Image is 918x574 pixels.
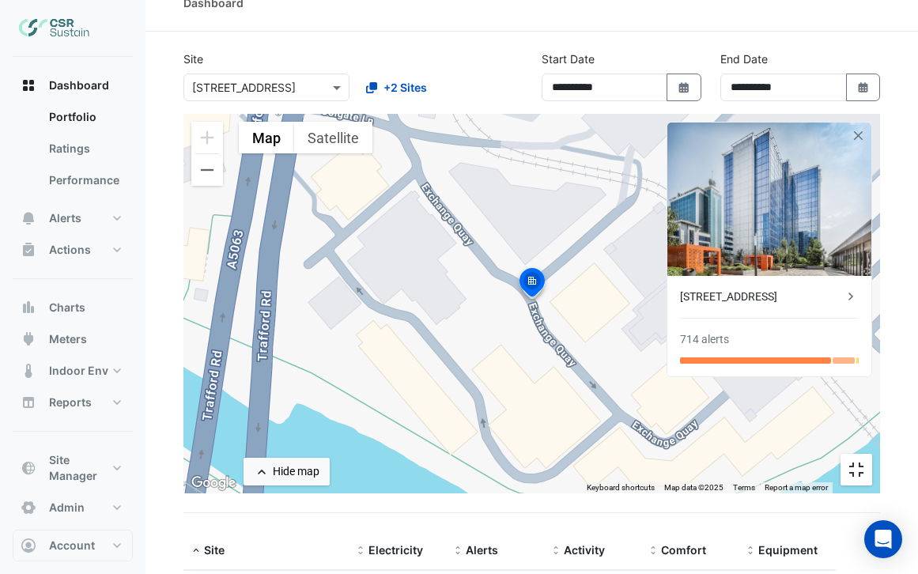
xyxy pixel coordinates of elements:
[841,454,872,485] button: Toggle fullscreen view
[680,289,843,305] div: [STREET_ADDRESS]
[49,363,108,379] span: Indoor Env
[21,460,36,476] app-icon: Site Manager
[720,51,768,67] label: End Date
[13,492,133,523] button: Admin
[13,387,133,418] button: Reports
[680,331,729,348] div: 714 alerts
[587,482,655,493] button: Keyboard shortcuts
[667,123,871,276] img: 8 Exchange Quay
[183,51,203,67] label: Site
[21,363,36,379] app-icon: Indoor Env
[864,520,902,558] div: Open Intercom Messenger
[661,543,706,557] span: Comfort
[49,210,81,226] span: Alerts
[13,70,133,101] button: Dashboard
[13,292,133,323] button: Charts
[515,266,550,304] img: site-pin-selected.svg
[759,543,818,557] span: Equipment
[187,473,240,493] img: Google
[765,483,828,492] a: Report a map error
[21,300,36,315] app-icon: Charts
[383,79,427,96] span: +2 Sites
[273,463,319,480] div: Hide map
[244,458,330,485] button: Hide map
[49,77,109,93] span: Dashboard
[542,51,595,67] label: Start Date
[36,101,133,133] a: Portfolio
[49,300,85,315] span: Charts
[21,331,36,347] app-icon: Meters
[187,473,240,493] a: Open this area in Google Maps (opens a new window)
[13,444,133,492] button: Site Manager
[467,543,499,557] span: Alerts
[13,101,133,202] div: Dashboard
[191,154,223,186] button: Zoom out
[49,395,92,410] span: Reports
[13,323,133,355] button: Meters
[664,483,723,492] span: Map data ©2025
[21,210,36,226] app-icon: Alerts
[49,452,109,484] span: Site Manager
[19,13,90,44] img: Company Logo
[239,122,294,153] button: Show street map
[49,242,91,258] span: Actions
[368,543,423,557] span: Electricity
[21,395,36,410] app-icon: Reports
[13,202,133,234] button: Alerts
[677,81,691,94] fa-icon: Select Date
[856,81,871,94] fa-icon: Select Date
[21,242,36,258] app-icon: Actions
[49,538,95,553] span: Account
[294,122,372,153] button: Show satellite imagery
[36,164,133,196] a: Performance
[733,483,755,492] a: Terms (opens in new tab)
[13,234,133,266] button: Actions
[356,74,437,101] button: +2 Sites
[13,530,133,561] button: Account
[13,355,133,387] button: Indoor Env
[191,122,223,153] button: Zoom in
[21,500,36,515] app-icon: Admin
[49,500,85,515] span: Admin
[21,77,36,93] app-icon: Dashboard
[49,331,87,347] span: Meters
[564,543,605,557] span: Activity
[204,543,225,557] span: Site
[36,133,133,164] a: Ratings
